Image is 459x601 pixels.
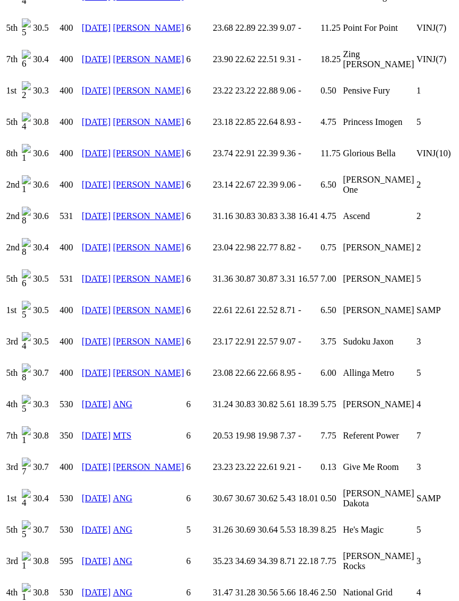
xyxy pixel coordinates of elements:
[113,431,132,440] a: MTS
[279,76,296,106] td: 9.06
[343,295,415,325] td: [PERSON_NAME]
[343,232,415,263] td: [PERSON_NAME]
[257,358,278,388] td: 22.66
[235,327,256,357] td: 22.91
[6,13,20,43] td: 5th
[298,483,319,514] td: 18.01
[212,358,233,388] td: 23.08
[298,107,319,137] td: -
[82,588,111,597] a: [DATE]
[257,389,278,420] td: 30.82
[59,44,81,74] td: 400
[298,138,319,169] td: -
[82,86,111,95] a: [DATE]
[298,232,319,263] td: -
[32,358,58,388] td: 30.7
[279,107,296,137] td: 8.93
[343,107,415,137] td: Princess Imogen
[343,483,415,514] td: [PERSON_NAME] Dakota
[186,327,212,357] td: 6
[343,201,415,231] td: Ascend
[212,264,233,294] td: 31.36
[113,588,133,597] a: ANG
[82,431,111,440] a: [DATE]
[298,264,319,294] td: 16.57
[298,295,319,325] td: -
[298,170,319,200] td: -
[186,483,212,514] td: 6
[320,358,341,388] td: 6.00
[186,452,212,482] td: 6
[82,368,111,378] a: [DATE]
[82,399,111,409] a: [DATE]
[82,462,111,472] a: [DATE]
[320,264,341,294] td: 7.00
[212,295,233,325] td: 22.61
[22,301,31,320] img: 5
[257,76,278,106] td: 22.88
[113,399,133,409] a: ANG
[59,76,81,106] td: 400
[186,44,212,74] td: 6
[22,395,31,414] img: 5
[186,389,212,420] td: 6
[59,389,81,420] td: 530
[279,515,296,545] td: 5.53
[59,327,81,357] td: 400
[59,295,81,325] td: 400
[113,556,133,566] a: ANG
[22,175,31,194] img: 1
[82,148,111,158] a: [DATE]
[59,170,81,200] td: 400
[186,13,212,43] td: 6
[257,44,278,74] td: 22.51
[59,483,81,514] td: 530
[113,148,184,158] a: [PERSON_NAME]
[320,483,341,514] td: 0.50
[32,107,58,137] td: 30.8
[186,170,212,200] td: 6
[212,515,233,545] td: 31.26
[257,421,278,451] td: 19.98
[32,44,58,74] td: 30.4
[113,243,184,252] a: [PERSON_NAME]
[6,76,20,106] td: 1st
[235,515,256,545] td: 30.69
[22,520,31,539] img: 5
[235,483,256,514] td: 30.67
[32,170,58,200] td: 30.6
[59,13,81,43] td: 400
[320,76,341,106] td: 0.50
[343,358,415,388] td: Allinga Metro
[257,138,278,169] td: 22.39
[59,107,81,137] td: 400
[32,483,58,514] td: 30.4
[343,421,415,451] td: Referent Power
[59,138,81,169] td: 400
[22,113,31,132] img: 4
[279,358,296,388] td: 8.95
[186,138,212,169] td: 6
[320,44,341,74] td: 18.25
[257,107,278,137] td: 22.64
[343,13,415,43] td: Point For Point
[235,421,256,451] td: 19.98
[32,232,58,263] td: 30.4
[82,337,111,346] a: [DATE]
[32,327,58,357] td: 30.5
[279,201,296,231] td: 3.38
[113,368,184,378] a: [PERSON_NAME]
[257,232,278,263] td: 22.77
[235,201,256,231] td: 30.83
[257,13,278,43] td: 22.39
[32,76,58,106] td: 30.3
[32,421,58,451] td: 30.8
[113,462,184,472] a: [PERSON_NAME]
[298,358,319,388] td: -
[22,489,31,508] img: 4
[113,337,184,346] a: [PERSON_NAME]
[235,107,256,137] td: 22.85
[82,180,111,189] a: [DATE]
[212,232,233,263] td: 23.04
[343,389,415,420] td: [PERSON_NAME]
